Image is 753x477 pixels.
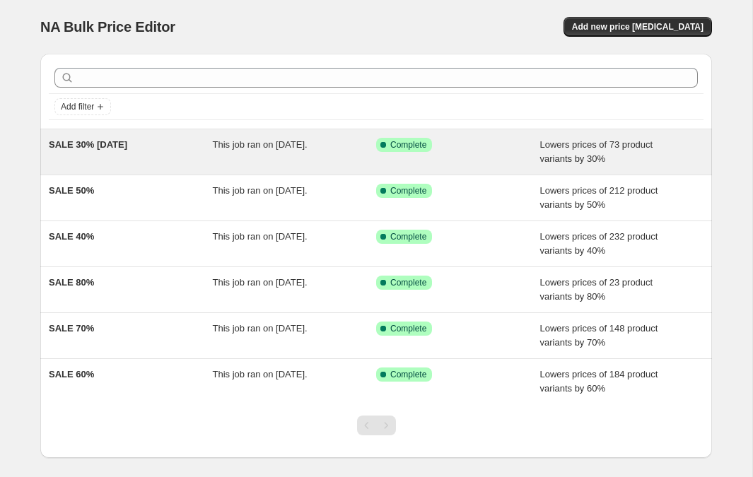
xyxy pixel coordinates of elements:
nav: Pagination [357,416,396,435]
span: Complete [390,369,426,380]
span: Lowers prices of 232 product variants by 40% [540,231,658,256]
span: SALE 60% [49,369,94,379]
span: Lowers prices of 212 product variants by 50% [540,185,658,210]
span: SALE 30% [DATE] [49,139,127,150]
span: This job ran on [DATE]. [213,139,308,150]
span: NA Bulk Price Editor [40,19,175,35]
span: Lowers prices of 184 product variants by 60% [540,369,658,394]
span: This job ran on [DATE]. [213,277,308,288]
span: Add new price [MEDICAL_DATA] [572,21,704,33]
span: SALE 50% [49,185,94,196]
span: SALE 80% [49,277,94,288]
span: SALE 40% [49,231,94,242]
span: This job ran on [DATE]. [213,231,308,242]
span: Lowers prices of 148 product variants by 70% [540,323,658,348]
span: Complete [390,323,426,334]
span: Complete [390,231,426,242]
button: Add filter [54,98,111,115]
span: This job ran on [DATE]. [213,323,308,334]
span: This job ran on [DATE]. [213,369,308,379]
span: Add filter [61,101,94,112]
span: Lowers prices of 23 product variants by 80% [540,277,653,302]
span: Complete [390,185,426,196]
span: Complete [390,277,426,288]
span: Complete [390,139,426,151]
span: Lowers prices of 73 product variants by 30% [540,139,653,164]
button: Add new price [MEDICAL_DATA] [564,17,712,37]
span: This job ran on [DATE]. [213,185,308,196]
span: SALE 70% [49,323,94,334]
